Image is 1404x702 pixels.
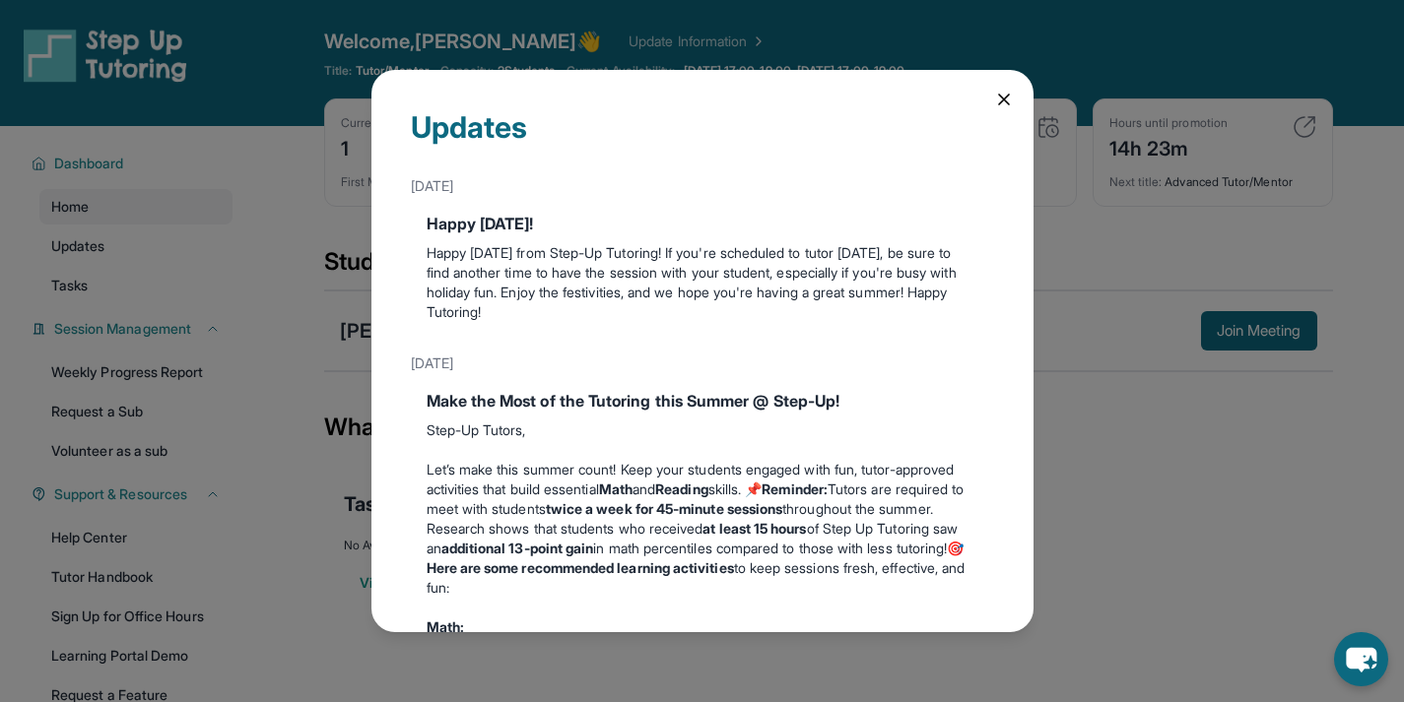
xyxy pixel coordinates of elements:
[427,460,978,519] p: Let’s make this summer count! Keep your students engaged with fun, tutor-approved activities that...
[411,346,994,381] div: [DATE]
[1334,632,1388,686] button: chat-button
[427,519,978,598] p: Research shows that students who received of Step Up Tutoring saw an in math percentiles compared...
[427,618,464,635] strong: Math:
[427,420,978,440] p: Step-Up Tutors,
[441,540,594,556] strong: additional 13-point gain
[427,389,978,413] div: Make the Most of the Tutoring this Summer @ Step-Up!
[702,520,806,537] strong: at least 15 hours
[427,243,978,322] p: Happy [DATE] from Step-Up Tutoring! If you're scheduled to tutor [DATE], be sure to find another ...
[655,480,708,497] strong: Reading
[599,480,633,497] strong: Math
[762,480,828,497] strong: Reminder:
[546,500,782,517] strong: twice a week for 45-minute sessions
[427,212,978,235] div: Happy [DATE]!
[411,168,994,204] div: [DATE]
[411,109,994,168] div: Updates
[427,559,734,576] strong: Here are some recommended learning activities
